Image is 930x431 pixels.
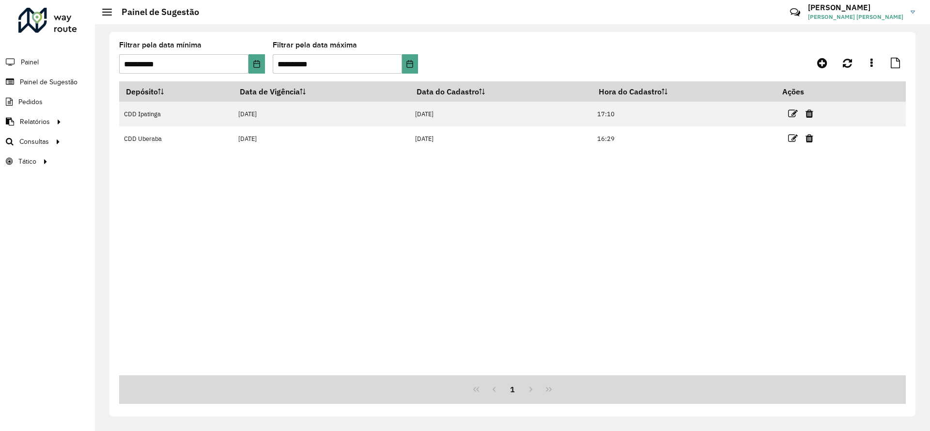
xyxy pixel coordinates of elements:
span: Consultas [19,137,49,147]
th: Data de Vigência [233,81,410,102]
th: Depósito [119,81,233,102]
button: Choose Date [402,54,418,74]
h2: Painel de Sugestão [112,7,199,17]
th: Data do Cadastro [410,81,592,102]
button: 1 [503,380,522,399]
span: Painel [21,57,39,67]
span: Painel de Sugestão [20,77,77,87]
label: Filtrar pela data máxima [273,39,357,51]
h3: [PERSON_NAME] [808,3,903,12]
a: Excluir [806,132,813,145]
td: [DATE] [233,126,410,151]
td: CDD Ipatinga [119,102,233,126]
td: 16:29 [592,126,775,151]
button: Choose Date [248,54,264,74]
td: CDD Uberaba [119,126,233,151]
a: Contato Rápido [785,2,806,23]
th: Ações [775,81,834,102]
a: Editar [788,132,798,145]
label: Filtrar pela data mínima [119,39,201,51]
span: Relatórios [20,117,50,127]
a: Editar [788,107,798,120]
span: Tático [18,156,36,167]
span: [PERSON_NAME] [PERSON_NAME] [808,13,903,21]
td: [DATE] [410,126,592,151]
th: Hora do Cadastro [592,81,775,102]
span: Pedidos [18,97,43,107]
td: [DATE] [233,102,410,126]
td: 17:10 [592,102,775,126]
td: [DATE] [410,102,592,126]
a: Excluir [806,107,813,120]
